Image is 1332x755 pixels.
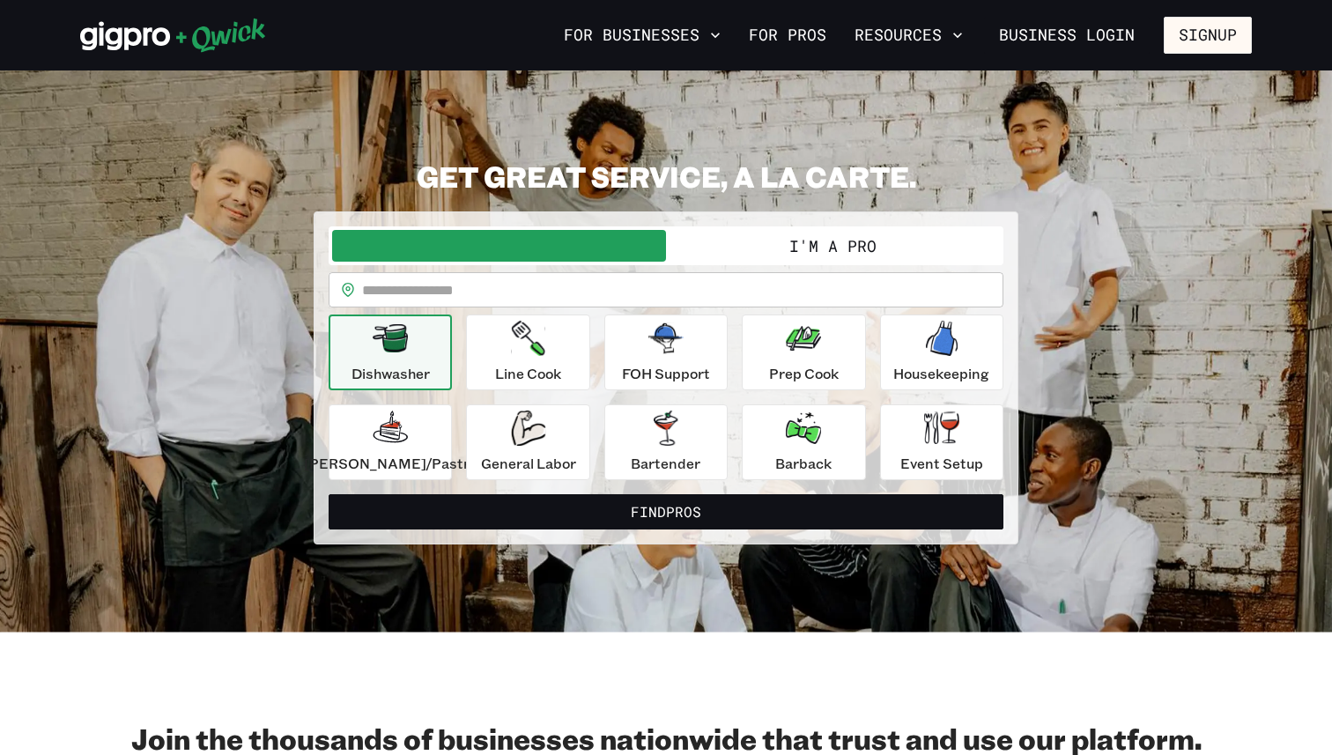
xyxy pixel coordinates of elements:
p: Barback [775,453,832,474]
a: For Pros [742,20,833,50]
button: [PERSON_NAME]/Pastry [329,404,452,480]
button: Barback [742,404,865,480]
button: Resources [847,20,970,50]
button: Signup [1164,17,1252,54]
button: Event Setup [880,404,1003,480]
button: Bartender [604,404,728,480]
p: FOH Support [622,363,710,384]
button: FindPros [329,494,1003,529]
p: Event Setup [900,453,983,474]
p: Housekeeping [893,363,989,384]
button: For Businesses [557,20,728,50]
button: Housekeeping [880,315,1003,390]
a: Business Login [984,17,1150,54]
button: FOH Support [604,315,728,390]
button: I'm a Business [332,230,666,262]
button: Line Cook [466,315,589,390]
button: I'm a Pro [666,230,1000,262]
p: Dishwasher [351,363,430,384]
p: [PERSON_NAME]/Pastry [304,453,477,474]
p: Line Cook [495,363,561,384]
p: Bartender [631,453,700,474]
h2: GET GREAT SERVICE, A LA CARTE. [314,159,1018,194]
p: General Labor [481,453,576,474]
button: General Labor [466,404,589,480]
p: Prep Cook [769,363,839,384]
button: Prep Cook [742,315,865,390]
button: Dishwasher [329,315,452,390]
